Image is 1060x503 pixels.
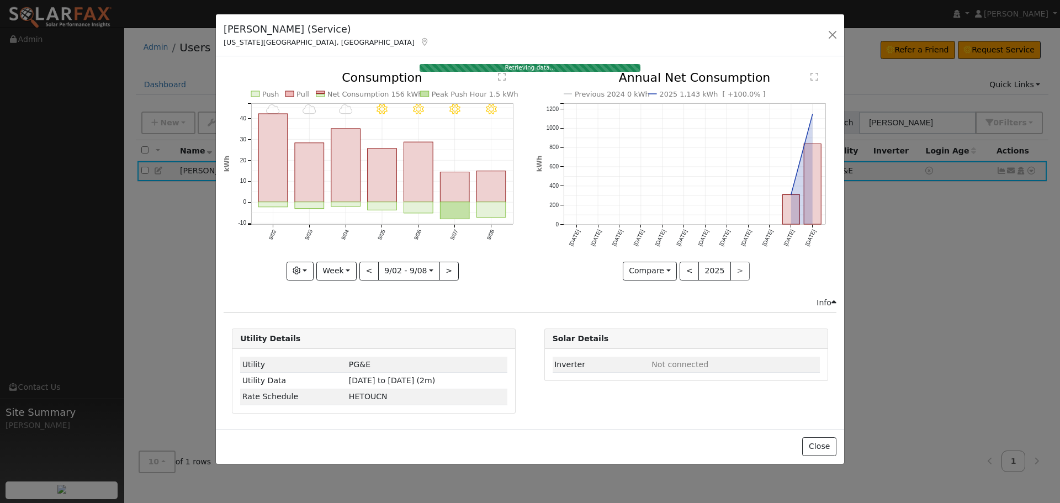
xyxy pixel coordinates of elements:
[295,202,324,209] rect: onclick=""
[239,220,247,226] text: -10
[477,171,506,202] rect: onclick=""
[680,262,699,280] button: <
[536,156,543,172] text: kWh
[549,203,559,209] text: 200
[240,115,247,121] text: 40
[761,229,773,247] text: [DATE]
[802,437,836,456] button: Close
[575,90,650,98] text: Previous 2024 0 kWh
[413,104,424,115] i: 9/06 - Clear
[340,229,350,241] text: 9/04
[439,262,459,280] button: >
[240,334,300,343] strong: Utility Details
[618,71,770,84] text: Annual Net Consumption
[368,202,397,210] rect: onclick=""
[486,229,496,241] text: 9/08
[810,112,815,117] circle: onclick=""
[349,360,370,369] span: ID: 17269778, authorized: 09/10/25
[486,104,497,115] i: 9/08 - Clear
[589,229,602,247] text: [DATE]
[553,357,650,373] td: Inverter
[553,334,608,343] strong: Solar Details
[404,142,433,203] rect: onclick=""
[349,376,435,385] span: [DATE] to [DATE] (2m)
[327,90,423,98] text: Net Consumption 156 kWh
[623,262,677,280] button: Compare
[304,229,314,241] text: 9/03
[240,357,347,373] td: Utility
[498,72,506,81] text: 
[432,90,518,98] text: Peak Push Hour 1.5 kWh
[740,229,752,247] text: [DATE]
[240,178,247,184] text: 10
[817,297,836,309] div: Info
[789,193,793,197] circle: onclick=""
[810,72,818,81] text: 
[675,229,688,247] text: [DATE]
[413,229,423,241] text: 9/06
[378,262,440,280] button: 9/02 - 9/08
[568,229,581,247] text: [DATE]
[295,143,324,202] rect: onclick=""
[782,195,799,225] rect: onclick=""
[449,104,460,115] i: 9/07 - Clear
[804,144,821,225] rect: onclick=""
[555,221,559,227] text: 0
[342,71,422,84] text: Consumption
[303,104,316,115] i: 9/03 - Cloudy
[349,392,388,401] span: W
[359,262,379,280] button: <
[266,104,280,115] i: 9/02 - Cloudy
[420,38,430,46] a: Map
[224,22,430,36] h5: [PERSON_NAME] (Service)
[546,125,559,131] text: 1000
[243,199,247,205] text: 0
[262,90,279,98] text: Push
[549,145,559,151] text: 800
[331,202,361,207] rect: onclick=""
[477,202,506,218] rect: onclick=""
[316,262,357,280] button: Week
[804,229,817,247] text: [DATE]
[368,149,397,202] rect: onclick=""
[611,229,623,247] text: [DATE]
[654,229,666,247] text: [DATE]
[240,157,247,163] text: 20
[546,106,559,112] text: 1200
[659,90,765,98] text: 2025 1,143 kWh [ +100.0% ]
[258,114,288,203] rect: onclick=""
[240,389,347,405] td: Rate Schedule
[339,104,353,115] i: 9/04 - Cloudy
[377,229,386,241] text: 9/05
[223,156,231,172] text: kWh
[377,104,388,115] i: 9/05 - Clear
[240,373,347,389] td: Utility Data
[441,202,470,219] rect: onclick=""
[404,202,433,213] rect: onclick=""
[441,172,470,202] rect: onclick=""
[296,90,309,98] text: Pull
[258,202,288,207] rect: onclick=""
[420,64,640,72] div: Retrieving data...
[449,229,459,241] text: 9/07
[651,360,708,369] span: ID: null, authorized: None
[267,229,277,241] text: 9/02
[782,229,795,247] text: [DATE]
[632,229,645,247] text: [DATE]
[698,262,731,280] button: 2025
[240,136,247,142] text: 30
[718,229,731,247] text: [DATE]
[549,183,559,189] text: 400
[224,38,415,46] span: [US_STATE][GEOGRAPHIC_DATA], [GEOGRAPHIC_DATA]
[697,229,709,247] text: [DATE]
[549,164,559,170] text: 600
[331,129,361,202] rect: onclick=""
